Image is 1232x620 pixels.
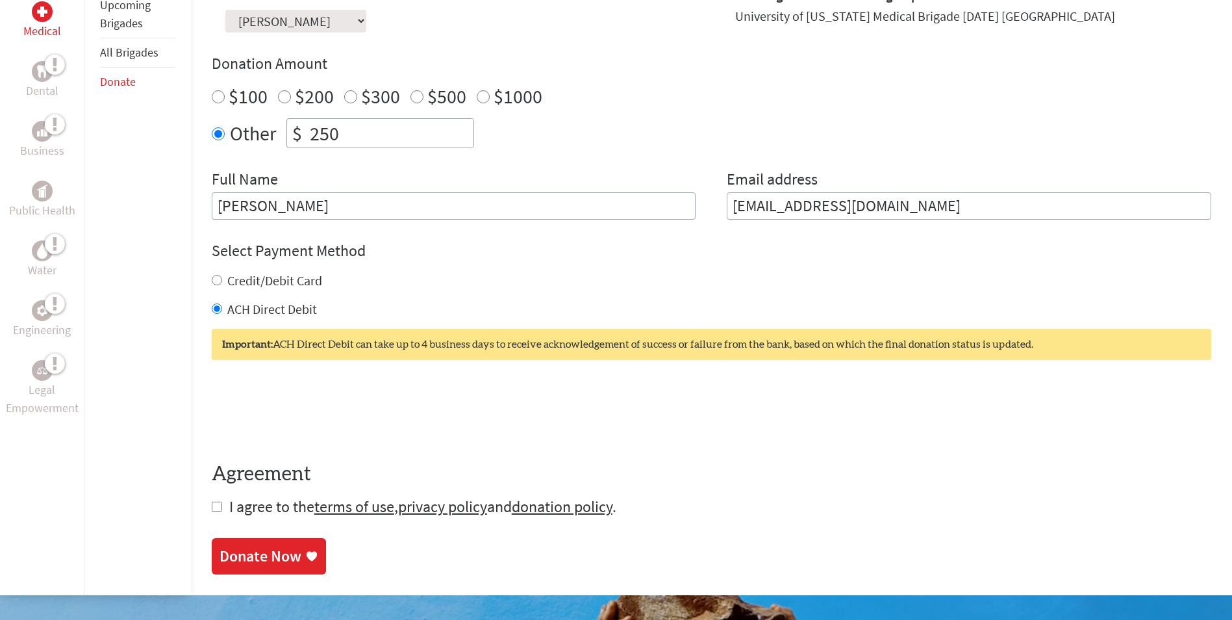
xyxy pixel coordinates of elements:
label: $100 [229,84,268,109]
span: I agree to the , and . [229,497,616,517]
a: Donate Now [212,538,326,575]
img: Medical [37,6,47,17]
div: Engineering [32,300,53,321]
input: Your Email [727,192,1211,220]
label: ACH Direct Debit [227,301,317,317]
a: EngineeringEngineering [13,300,71,339]
a: privacy policy [398,497,487,517]
div: ACH Direct Debit can take up to 4 business days to receive acknowledgement of success or failure ... [212,329,1211,360]
p: Public Health [9,201,75,220]
input: Enter Amount [307,119,473,148]
p: Engineering [13,321,71,339]
div: Dental [32,61,53,82]
li: Donate [100,68,175,96]
label: $200 [295,84,334,109]
label: Other [230,118,276,148]
label: Credit/Debit Card [227,272,322,289]
li: All Brigades [100,38,175,68]
label: $300 [361,84,400,109]
div: Business [32,121,53,142]
a: donation policy [512,497,612,517]
a: Donate [100,74,136,89]
iframe: reCAPTCHA [212,386,409,437]
img: Legal Empowerment [37,367,47,374]
p: Legal Empowerment [3,381,81,417]
a: All Brigades [100,45,158,60]
div: Public Health [32,181,53,201]
a: DentalDental [26,61,58,100]
a: terms of use [314,497,394,517]
img: Water [37,244,47,259]
a: BusinessBusiness [20,121,64,160]
h4: Donation Amount [212,53,1211,74]
label: $1000 [494,84,542,109]
a: WaterWater [28,240,57,279]
label: $500 [427,84,466,109]
div: $ [287,119,307,148]
img: Business [37,126,47,136]
img: Public Health [37,185,47,198]
div: Legal Empowerment [32,360,53,381]
div: Water [32,240,53,261]
p: Medical [23,22,61,40]
p: Dental [26,82,58,100]
img: Engineering [37,305,47,316]
a: Public HealthPublic Health [9,181,75,220]
h4: Select Payment Method [212,240,1211,261]
label: Full Name [212,169,278,192]
p: Business [20,142,64,160]
p: Water [28,261,57,279]
div: University of [US_STATE] Medical Brigade [DATE] [GEOGRAPHIC_DATA] [735,7,1115,25]
a: MedicalMedical [23,1,61,40]
img: Dental [37,66,47,78]
div: Medical [32,1,53,22]
strong: Important: [222,339,273,350]
h4: Agreement [212,463,1211,486]
label: Email address [727,169,818,192]
div: Donate Now [220,546,301,567]
a: Legal EmpowermentLegal Empowerment [3,360,81,417]
input: Enter Full Name [212,192,696,220]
